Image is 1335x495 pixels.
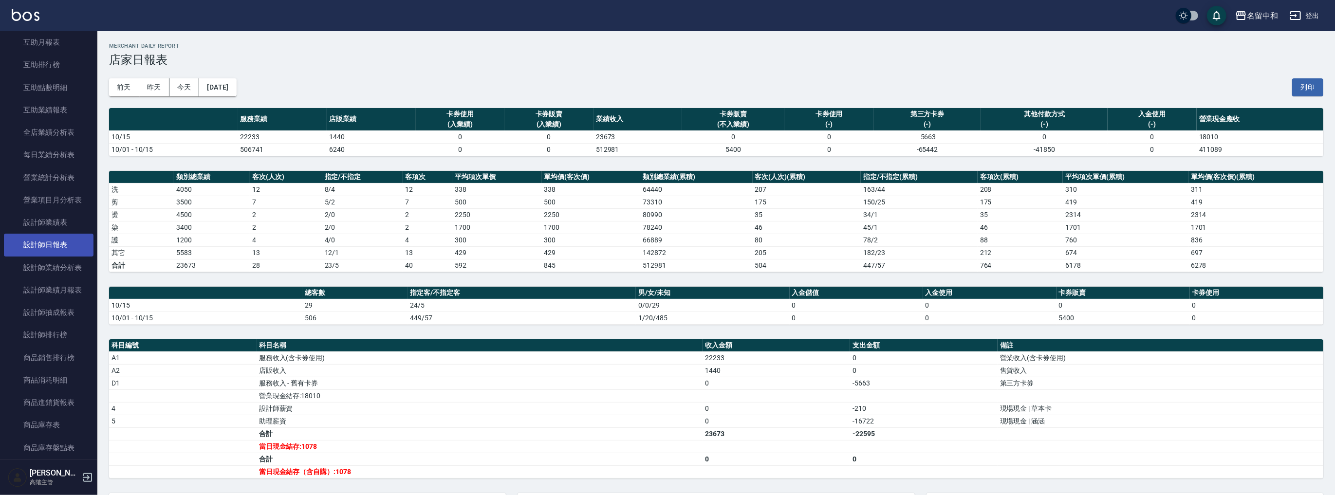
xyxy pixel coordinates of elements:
[850,415,998,427] td: -16722
[1188,246,1323,259] td: 697
[784,130,873,143] td: 0
[682,143,784,156] td: 5400
[4,189,93,211] a: 營業項目月分析表
[636,312,789,324] td: 1/20/485
[109,143,238,156] td: 10/01 - 10/15
[981,130,1108,143] td: 0
[873,143,981,156] td: -65442
[452,221,542,234] td: 1700
[1063,259,1188,272] td: 6178
[418,119,502,129] div: (入業績)
[238,130,327,143] td: 22233
[109,130,238,143] td: 10/15
[4,257,93,279] a: 設計師業績分析表
[1197,108,1323,131] th: 營業現金應收
[504,143,593,156] td: 0
[322,196,403,208] td: 5 / 2
[784,143,873,156] td: 0
[408,312,636,324] td: 449/57
[998,351,1323,364] td: 營業收入(含卡券使用)
[998,402,1323,415] td: 現場現金 | 草本卡
[30,468,79,478] h5: [PERSON_NAME]
[8,468,27,487] img: Person
[850,351,998,364] td: 0
[640,183,752,196] td: 64440
[1188,171,1323,183] th: 單均價(客次價)(累積)
[418,109,502,119] div: 卡券使用
[403,234,452,246] td: 4
[1110,119,1194,129] div: (-)
[640,259,752,272] td: 512981
[753,246,861,259] td: 205
[640,234,752,246] td: 66889
[257,402,703,415] td: 設計師薪資
[507,109,591,119] div: 卡券販賣
[4,121,93,144] a: 全店業績分析表
[250,208,322,221] td: 2
[322,171,403,183] th: 指定/不指定
[12,9,39,21] img: Logo
[327,130,416,143] td: 1440
[257,453,703,465] td: 合計
[257,440,703,453] td: 當日現金結存:1078
[978,246,1063,259] td: 212
[4,391,93,414] a: 商品進銷貨報表
[1190,287,1323,299] th: 卡券使用
[978,259,1063,272] td: 764
[593,130,683,143] td: 23673
[452,246,542,259] td: 429
[790,299,923,312] td: 0
[593,143,683,156] td: 512981
[403,221,452,234] td: 2
[403,259,452,272] td: 40
[139,78,169,96] button: 昨天
[257,427,703,440] td: 合計
[109,221,174,234] td: 染
[861,196,978,208] td: 150 / 25
[636,299,789,312] td: 0/0/29
[1188,183,1323,196] td: 311
[998,415,1323,427] td: 現場現金 | 涵涵
[109,246,174,259] td: 其它
[753,208,861,221] td: 35
[174,208,250,221] td: 4500
[978,221,1063,234] td: 46
[850,402,998,415] td: -210
[876,119,979,129] div: (-)
[109,415,257,427] td: 5
[861,259,978,272] td: 447/57
[4,437,93,459] a: 商品庫存盤點表
[703,402,850,415] td: 0
[452,171,542,183] th: 平均項次單價
[1231,6,1282,26] button: 名留中和
[452,234,542,246] td: 300
[542,259,641,272] td: 845
[4,347,93,369] a: 商品銷售排行榜
[593,108,683,131] th: 業績收入
[850,339,998,352] th: 支出金額
[174,259,250,272] td: 23673
[302,299,408,312] td: 29
[542,234,641,246] td: 300
[983,109,1105,119] div: 其他付款方式
[978,208,1063,221] td: 35
[640,246,752,259] td: 142872
[4,166,93,189] a: 營業統計分析表
[109,287,1323,325] table: a dense table
[109,377,257,389] td: D1
[327,108,416,131] th: 店販業績
[238,108,327,131] th: 服務業績
[250,234,322,246] td: 4
[452,196,542,208] td: 500
[327,143,416,156] td: 6240
[4,301,93,324] a: 設計師抽成報表
[1057,312,1190,324] td: 5400
[850,427,998,440] td: -22595
[787,109,871,119] div: 卡券使用
[978,196,1063,208] td: 175
[640,208,752,221] td: 80990
[1188,259,1323,272] td: 6278
[1190,312,1323,324] td: 0
[861,171,978,183] th: 指定/不指定(累積)
[640,171,752,183] th: 類別總業績(累積)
